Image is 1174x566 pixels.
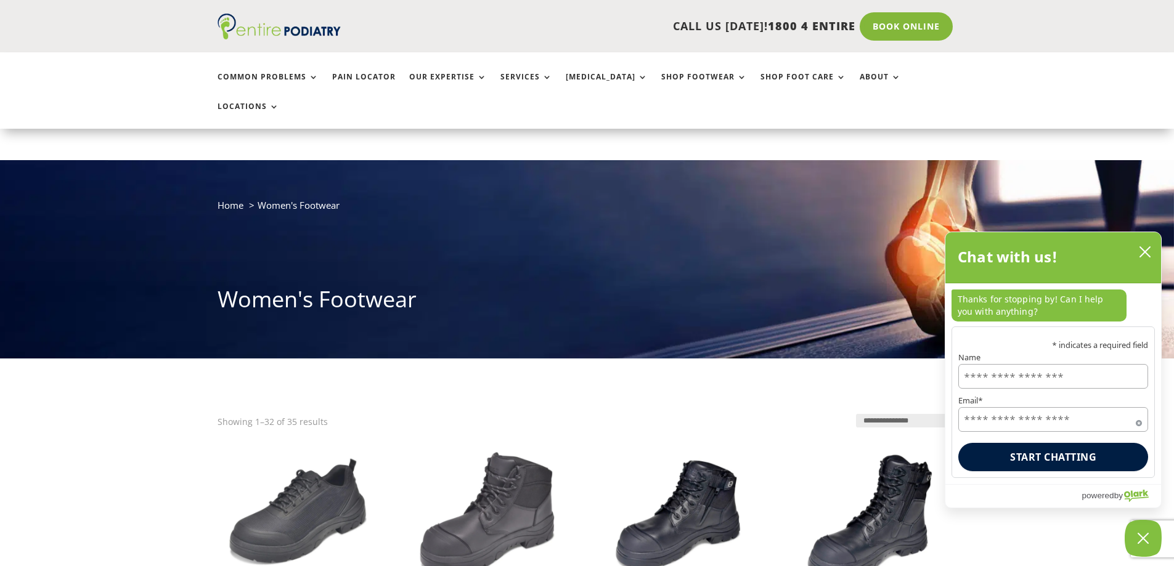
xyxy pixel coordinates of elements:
div: chat [945,283,1161,326]
h2: Chat with us! [958,245,1058,269]
img: logo (1) [218,14,341,39]
button: Close Chatbox [1125,520,1162,557]
p: CALL US [DATE]! [388,18,855,34]
a: Shop Footwear [661,73,747,99]
a: Our Expertise [409,73,487,99]
a: Home [218,199,243,211]
h1: Women's Footwear [218,284,957,321]
label: Name [958,354,1148,362]
span: Women's Footwear [258,199,340,211]
span: Required field [1136,418,1142,424]
span: by [1114,488,1123,503]
a: Pain Locator [332,73,396,99]
input: Email [958,407,1148,432]
a: Services [500,73,552,99]
a: [MEDICAL_DATA] [566,73,648,99]
button: close chatbox [1135,243,1155,261]
select: Shop order [856,414,957,427]
button: Start chatting [958,443,1148,471]
a: Entire Podiatry [218,30,341,42]
a: About [860,73,901,99]
a: Book Online [860,12,953,41]
label: Email* [958,397,1148,405]
span: 1800 4 ENTIRE [768,18,855,33]
p: * indicates a required field [958,341,1148,349]
input: Name [958,365,1148,389]
a: Shop Foot Care [760,73,846,99]
a: Common Problems [218,73,319,99]
p: Thanks for stopping by! Can I help you with anything? [952,289,1127,321]
a: Locations [218,102,279,129]
a: Powered by Olark [1082,485,1161,507]
p: Showing 1–32 of 35 results [218,414,328,430]
div: olark chatbox [945,232,1162,508]
nav: breadcrumb [218,197,957,222]
span: powered [1082,488,1114,503]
